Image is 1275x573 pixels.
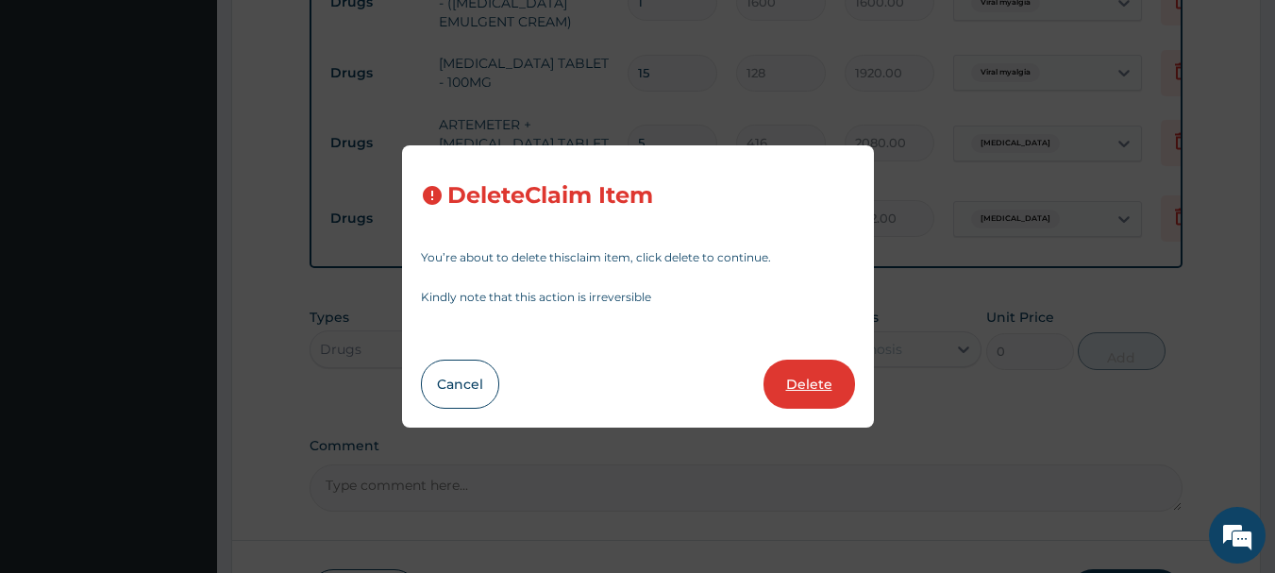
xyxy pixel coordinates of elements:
h3: Delete Claim Item [447,183,653,209]
div: Minimize live chat window [310,9,355,55]
span: We're online! [109,168,260,359]
textarea: Type your message and hit 'Enter' [9,377,360,443]
img: d_794563401_company_1708531726252_794563401 [35,94,76,142]
button: Delete [763,360,855,409]
p: Kindly note that this action is irreversible [421,292,855,303]
button: Cancel [421,360,499,409]
p: You’re about to delete this claim item , click delete to continue. [421,252,855,263]
div: Chat with us now [98,106,317,130]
